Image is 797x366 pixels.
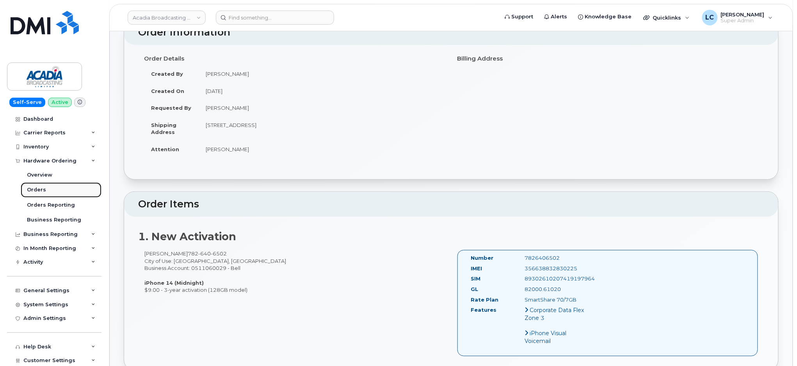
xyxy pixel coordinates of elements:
[199,65,445,82] td: [PERSON_NAME]
[706,13,714,22] span: LC
[471,275,480,282] label: SIM
[151,105,191,111] strong: Requested By
[653,14,681,21] span: Quicklinks
[211,250,227,257] span: 6502
[151,146,179,152] strong: Attention
[216,11,334,25] input: Find something...
[151,88,184,94] strong: Created On
[199,116,445,141] td: [STREET_ADDRESS]
[511,13,533,21] span: Support
[585,13,632,21] span: Knowledge Base
[151,71,183,77] strong: Created By
[188,250,227,257] span: 782
[199,82,445,100] td: [DATE]
[151,122,176,136] strong: Shipping Address
[199,141,445,158] td: [PERSON_NAME]
[551,13,567,21] span: Alerts
[519,286,595,293] div: 82000.61020
[519,275,595,282] div: 89302610207419197964
[457,55,758,62] h4: Billing Address
[471,296,498,304] label: Rate Plan
[471,265,482,272] label: IMEI
[471,286,478,293] label: GL
[198,250,211,257] span: 640
[721,11,765,18] span: [PERSON_NAME]
[144,280,204,286] strong: iPhone 14 (Midnight)
[144,55,445,62] h4: Order Details
[519,265,595,272] div: 356638832830225
[539,9,573,25] a: Alerts
[697,10,778,25] div: Logan Cole
[638,10,695,25] div: Quicklinks
[573,9,637,25] a: Knowledge Base
[721,18,765,24] span: Super Admin
[138,250,451,293] div: [PERSON_NAME] City of Use: [GEOGRAPHIC_DATA], [GEOGRAPHIC_DATA] Business Account: 0511060029 - Be...
[519,254,595,262] div: 7826406502
[525,307,584,321] span: Corporate Data Flex Zone 3
[519,296,595,304] div: SmartShare 70/7GB
[138,27,764,38] h2: Order Information
[199,99,445,116] td: [PERSON_NAME]
[138,199,764,210] h2: Order Items
[525,330,567,345] span: iPhone Visual Voicemail
[499,9,539,25] a: Support
[471,306,496,314] label: Features
[128,11,206,25] a: Acadia Broadcasting Ltd
[471,254,493,262] label: Number
[138,230,236,243] strong: 1. New Activation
